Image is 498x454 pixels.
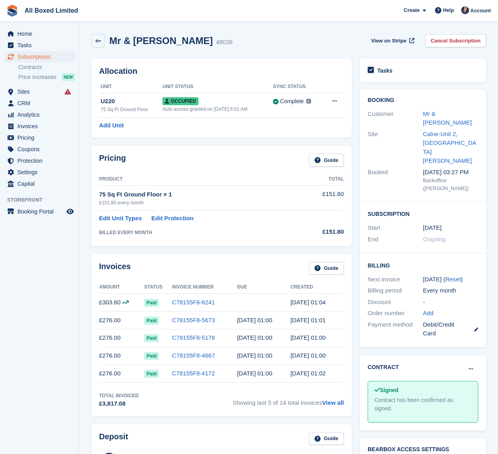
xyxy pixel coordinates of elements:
[368,130,423,165] div: Site
[99,281,144,294] th: Amount
[144,281,172,294] th: Status
[423,275,479,284] div: [DATE] ( )
[368,110,423,127] div: Customer
[6,5,18,17] img: stora-icon-8386f47178a22dfd0bd8f6a31ec36ba5ce8667c1dd55bd0f319d3a0aa187defe.svg
[172,281,237,294] th: Invoice Number
[423,320,479,338] div: Debit/Credit Card
[371,37,406,45] span: View on Stripe
[144,334,159,342] span: Paid
[162,106,273,113] div: Auto access granted on [DATE] 6:01 AM
[309,432,344,445] a: Guide
[423,286,479,295] div: Every month
[445,276,461,283] a: Reset
[368,298,423,307] div: Discount
[4,155,75,166] a: menu
[290,334,326,341] time: 2025-06-30 00:00:33 UTC
[368,168,423,192] div: Booked
[4,178,75,189] a: menu
[368,97,478,104] h2: Booking
[280,97,304,106] div: Complete
[423,223,442,233] time: 2024-07-30 00:00:00 UTC
[216,38,233,47] div: 48026
[423,298,479,307] div: -
[99,347,144,365] td: £276.00
[368,286,423,295] div: Billing period
[17,121,65,132] span: Invoices
[99,312,144,329] td: £276.00
[368,34,416,47] a: View on Stripe
[99,214,142,223] a: Edit Unit Types
[423,177,479,192] div: Backoffice ([PERSON_NAME])
[99,229,299,236] div: BILLED EVERY MONTH
[237,352,272,359] time: 2025-05-31 00:00:00 UTC
[4,28,75,39] a: menu
[99,81,162,93] th: Unit
[237,317,272,323] time: 2025-07-31 00:00:00 UTC
[4,121,75,132] a: menu
[17,178,65,189] span: Capital
[99,199,299,206] div: £151.80 every month
[368,309,423,318] div: Order number
[172,352,215,359] a: C78155F8-4667
[470,7,491,15] span: Account
[368,261,478,269] h2: Billing
[4,132,75,143] a: menu
[99,67,344,76] h2: Allocation
[443,6,454,14] span: Help
[17,206,65,217] span: Booking Portal
[144,317,159,325] span: Paid
[99,432,128,445] h2: Deposit
[17,86,65,97] span: Sites
[18,63,75,71] a: Contracts
[4,40,75,51] a: menu
[425,34,486,47] a: Cancel Subscription
[101,106,162,113] div: 75 Sq Ft Ground Floor
[290,299,326,306] time: 2025-08-30 00:04:00 UTC
[233,392,344,408] span: Showing last 5 of 14 total invoices
[377,67,393,74] h2: Tasks
[368,363,399,371] h2: Contract
[172,317,215,323] a: C78155F8-5673
[65,207,75,216] a: Preview store
[290,370,326,377] time: 2025-04-30 00:02:44 UTC
[17,144,65,155] span: Coupons
[17,167,65,178] span: Settings
[461,6,469,14] img: Dan Goss
[374,396,471,413] div: Contract has been confirmed as signed.
[17,155,65,166] span: Protection
[368,235,423,244] div: End
[4,109,75,120] a: menu
[101,97,162,106] div: U220
[237,281,290,294] th: Due
[99,399,139,408] div: £3,817.08
[99,121,124,130] a: Add Unit
[99,262,131,275] h2: Invoices
[290,352,326,359] time: 2025-05-30 00:00:06 UTC
[17,51,65,62] span: Subscriptions
[17,40,65,51] span: Tasks
[99,329,144,347] td: £276.00
[162,97,198,105] span: Occupied
[99,173,299,186] th: Product
[99,365,144,383] td: £276.00
[237,370,272,377] time: 2025-05-01 00:00:00 UTC
[17,109,65,120] span: Analytics
[423,110,472,126] a: Mr & [PERSON_NAME]
[273,81,322,93] th: Sync Status
[21,4,81,17] a: All Boxed Limited
[423,168,479,177] div: [DATE] 03:27 PM
[4,86,75,97] a: menu
[368,223,423,233] div: Start
[17,28,65,39] span: Home
[368,210,478,217] h2: Subscription
[65,88,71,95] i: Smart entry sync failures have occurred
[309,262,344,275] a: Guide
[368,275,423,284] div: Next invoice
[18,73,56,81] span: Price increases
[309,154,344,167] a: Guide
[299,173,344,186] th: Total
[99,154,126,167] h2: Pricing
[306,99,311,104] img: icon-info-grey-7440780725fd019a000dd9b08b2336e03edf1995a4989e88bcd33f0948082b44.svg
[299,227,344,237] div: £151.80
[162,81,273,93] th: Unit Status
